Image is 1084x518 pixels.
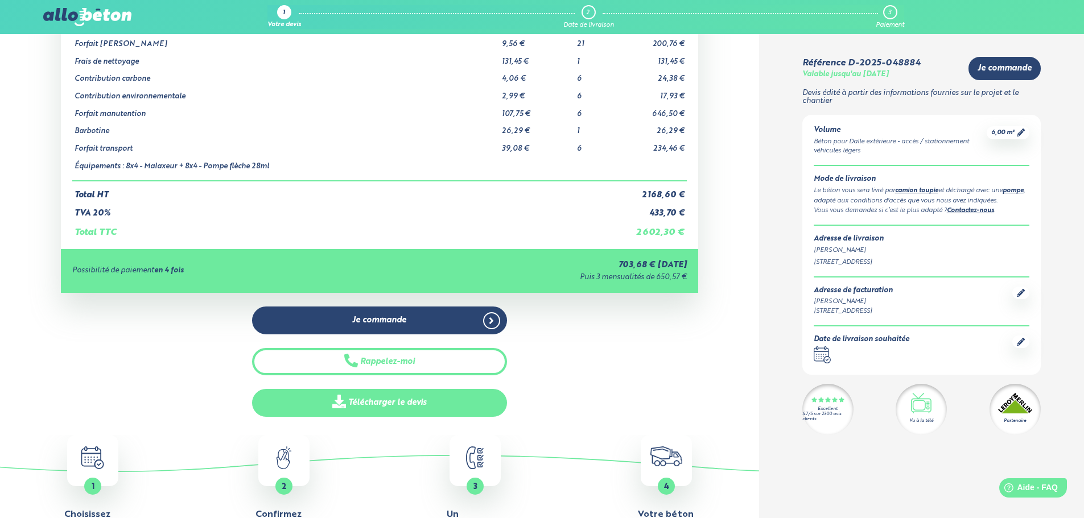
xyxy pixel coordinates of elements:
[500,66,575,84] td: 4,06 €
[620,31,686,49] td: 200,76 €
[814,126,987,135] div: Volume
[563,5,614,29] a: 2 Date de livraison
[282,483,287,491] span: 2
[814,306,893,316] div: [STREET_ADDRESS]
[500,84,575,101] td: 2,99 €
[814,246,1029,255] div: [PERSON_NAME]
[72,181,621,200] td: Total HT
[72,31,500,49] td: Forfait [PERSON_NAME]
[620,218,686,238] td: 2 602,30 €
[909,417,933,424] div: Vu à la télé
[620,84,686,101] td: 17,93 €
[72,154,500,181] td: Équipements : 8x4 - Malaxeur + 8x4 - Pompe flèche 28ml
[500,118,575,136] td: 26,29 €
[947,208,994,214] a: Contactez-nous
[92,483,94,491] span: 1
[352,316,406,325] span: Je commande
[802,58,921,68] div: Référence D-2025-048884
[814,186,1029,206] div: Le béton vous sera livré par et déchargé avec une , adapté aux conditions d'accès que vous nous a...
[650,446,683,466] img: truck.c7a9816ed8b9b1312949.png
[575,66,620,84] td: 6
[620,136,686,154] td: 234,46 €
[575,49,620,67] td: 1
[802,412,854,422] div: 4.7/5 sur 2300 avis clients
[575,118,620,136] td: 1
[814,297,893,306] div: [PERSON_NAME]
[72,84,500,101] td: Contribution environnementale
[620,200,686,218] td: 433,70 €
[978,64,1032,73] span: Je commande
[814,206,1029,216] div: Vous vous demandez si c’est le plus adapté ? .
[818,407,838,412] div: Excellent
[876,5,904,29] a: 3 Paiement
[386,273,687,282] div: Puis 3 mensualités de 650,57 €
[575,101,620,119] td: 6
[252,306,507,334] a: Je commande
[814,175,1029,184] div: Mode de livraison
[1003,188,1024,194] a: pompe
[267,22,301,29] div: Votre devis
[620,118,686,136] td: 26,29 €
[473,483,477,491] span: 3
[72,267,386,275] div: Possibilité de paiement
[72,136,500,154] td: Forfait transport
[575,84,620,101] td: 6
[72,66,500,84] td: Contribution carbone
[43,8,131,26] img: allobéton
[72,218,621,238] td: Total TTC
[72,200,621,218] td: TVA 20%
[500,31,575,49] td: 9,56 €
[814,235,1029,243] div: Adresse de livraison
[1004,417,1026,424] div: Partenaire
[575,136,620,154] td: 6
[72,49,500,67] td: Frais de nettoyage
[575,31,620,49] td: 21
[72,118,500,136] td: Barbotine
[814,258,1029,267] div: [STREET_ADDRESS]
[386,260,687,270] div: 703,68 € [DATE]
[983,474,1071,505] iframe: Help widget launcher
[876,22,904,29] div: Paiement
[888,9,891,16] div: 3
[586,9,590,16] div: 2
[620,66,686,84] td: 24,38 €
[500,101,575,119] td: 107,75 €
[620,101,686,119] td: 646,50 €
[252,389,507,417] a: Télécharger le devis
[500,49,575,67] td: 131,45 €
[72,101,500,119] td: Forfait manutention
[802,71,889,79] div: Valable jusqu'au [DATE]
[563,22,614,29] div: Date de livraison
[814,287,893,295] div: Adresse de facturation
[283,10,285,17] div: 1
[500,136,575,154] td: 39,08 €
[814,335,909,344] div: Date de livraison souhaitée
[814,137,987,156] div: Béton pour Dalle extérieure - accès / stationnement véhicules légers
[664,483,669,491] span: 4
[267,5,301,29] a: 1 Votre devis
[895,188,938,194] a: camion toupie
[802,89,1041,106] p: Devis édité à partir des informations fournies sur le projet et le chantier
[968,57,1041,80] a: Je commande
[252,348,507,376] button: Rappelez-moi
[620,49,686,67] td: 131,45 €
[620,181,686,200] td: 2 168,60 €
[154,267,184,274] strong: en 4 fois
